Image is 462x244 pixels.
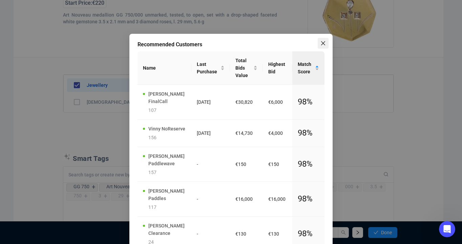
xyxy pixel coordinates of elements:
[263,51,292,85] th: Highest Bid
[148,203,186,211] div: 117
[197,60,219,75] span: Last Purchase
[235,99,253,105] span: € 30,820
[148,106,186,114] div: 107
[197,231,198,237] span: -
[298,229,313,238] span: 98 %
[148,188,185,201] a: [PERSON_NAME] Paddles
[439,221,455,237] iframe: Intercom live chat
[268,130,283,136] span: € 4,000
[235,231,246,237] span: € 130
[298,128,313,138] span: 98 %
[197,196,198,202] span: -
[148,153,185,166] a: [PERSON_NAME] Paddlewave
[230,51,263,85] th: Total Bids Value
[235,162,246,167] span: € 150
[148,223,185,236] a: [PERSON_NAME] Clearance
[268,231,279,237] span: € 130
[268,99,283,105] span: € 6,000
[235,130,253,136] span: € 14,730
[320,41,326,46] span: close
[148,126,185,131] a: Vinny NoReserve
[138,51,191,85] th: Name
[148,169,186,176] div: 157
[292,51,324,85] th: Match Score
[298,159,313,169] span: 98 %
[298,60,314,75] span: Match Score
[197,162,198,167] span: -
[268,162,279,167] span: € 150
[148,134,186,141] div: 156
[191,51,230,85] th: Last Purchase
[148,91,185,104] a: [PERSON_NAME] FinalCall
[298,97,313,106] span: 98 %
[235,57,252,79] span: Total Bids Value
[235,196,253,202] span: € 16,000
[138,41,324,49] div: Recommended Customers
[268,196,286,202] span: € 16,000
[298,194,313,203] span: 98 %
[197,99,211,105] span: [DATE]
[197,130,211,136] span: [DATE]
[318,38,329,49] button: Close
